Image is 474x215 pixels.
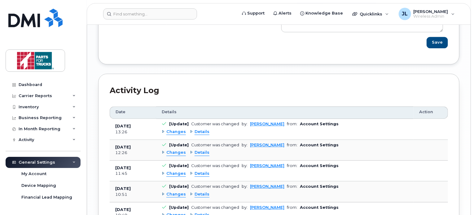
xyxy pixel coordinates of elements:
[115,145,131,149] b: [DATE]
[115,124,131,128] b: [DATE]
[191,205,239,210] div: Customer was changed
[250,122,284,126] a: [PERSON_NAME]
[250,205,284,210] a: [PERSON_NAME]
[116,109,125,115] span: Date
[242,163,248,168] span: by:
[115,192,151,197] div: 10:51
[247,10,265,16] span: Support
[242,122,248,126] span: by:
[195,171,209,177] span: Details
[191,122,239,126] div: Customer was changed
[169,163,189,168] b: [Update]
[242,184,248,189] span: by:
[305,10,343,16] span: Knowledge Base
[394,8,459,20] div: Jessica Lam
[166,150,186,156] span: Changes
[287,122,297,126] span: from:
[402,10,408,18] span: JL
[169,143,189,147] b: [Update]
[191,143,239,147] div: Customer was changed
[115,166,131,170] b: [DATE]
[169,205,189,210] b: [Update]
[115,150,151,156] div: 12:26
[242,205,248,210] span: by:
[250,143,284,147] a: [PERSON_NAME]
[300,205,339,210] b: Account Settings
[250,184,284,189] a: [PERSON_NAME]
[166,171,186,177] span: Changes
[296,7,347,19] a: Knowledge Base
[300,143,339,147] b: Account Settings
[115,207,131,212] b: [DATE]
[242,143,248,147] span: by:
[300,122,339,126] b: Account Settings
[414,9,448,14] span: [PERSON_NAME]
[287,205,297,210] span: from:
[427,37,448,48] button: Save
[195,191,209,197] span: Details
[115,129,151,135] div: 13:26
[169,184,189,189] b: [Update]
[360,11,382,16] span: Quicklinks
[300,184,339,189] b: Account Settings
[110,85,448,96] div: Activity Log
[287,163,297,168] span: from:
[287,184,297,189] span: from:
[279,10,292,16] span: Alerts
[269,7,296,19] a: Alerts
[169,122,189,126] b: [Update]
[238,7,269,19] a: Support
[195,129,209,135] span: Details
[103,8,197,19] input: Find something...
[287,143,297,147] span: from:
[191,163,239,168] div: Customer was changed
[115,186,131,191] b: [DATE]
[191,184,239,189] div: Customer was changed
[166,129,186,135] span: Changes
[414,14,448,19] span: Wireless Admin
[162,109,177,115] span: Details
[195,150,209,156] span: Details
[166,191,186,197] span: Changes
[300,163,339,168] b: Account Settings
[115,171,151,176] div: 11:45
[348,8,393,20] div: Quicklinks
[414,106,448,119] th: Action
[250,163,284,168] a: [PERSON_NAME]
